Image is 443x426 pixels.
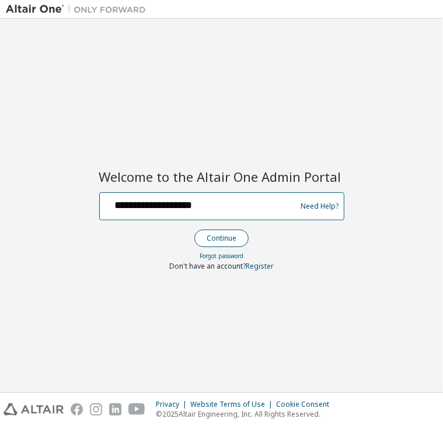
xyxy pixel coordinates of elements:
[156,400,190,409] div: Privacy
[200,252,243,260] a: Forgot password
[4,403,64,416] img: altair_logo.svg
[246,261,274,271] a: Register
[128,403,145,416] img: youtube.svg
[190,400,276,409] div: Website Terms of Use
[194,230,249,247] button: Continue
[90,403,102,416] img: instagram.svg
[276,400,336,409] div: Cookie Consent
[109,403,121,416] img: linkedin.svg
[71,403,83,416] img: facebook.svg
[99,168,344,185] h2: Welcome to the Altair One Admin Portal
[6,3,152,15] img: Altair One
[169,261,246,271] span: Don't have an account?
[156,409,336,419] p: © 2025 Altair Engineering, Inc. All Rights Reserved.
